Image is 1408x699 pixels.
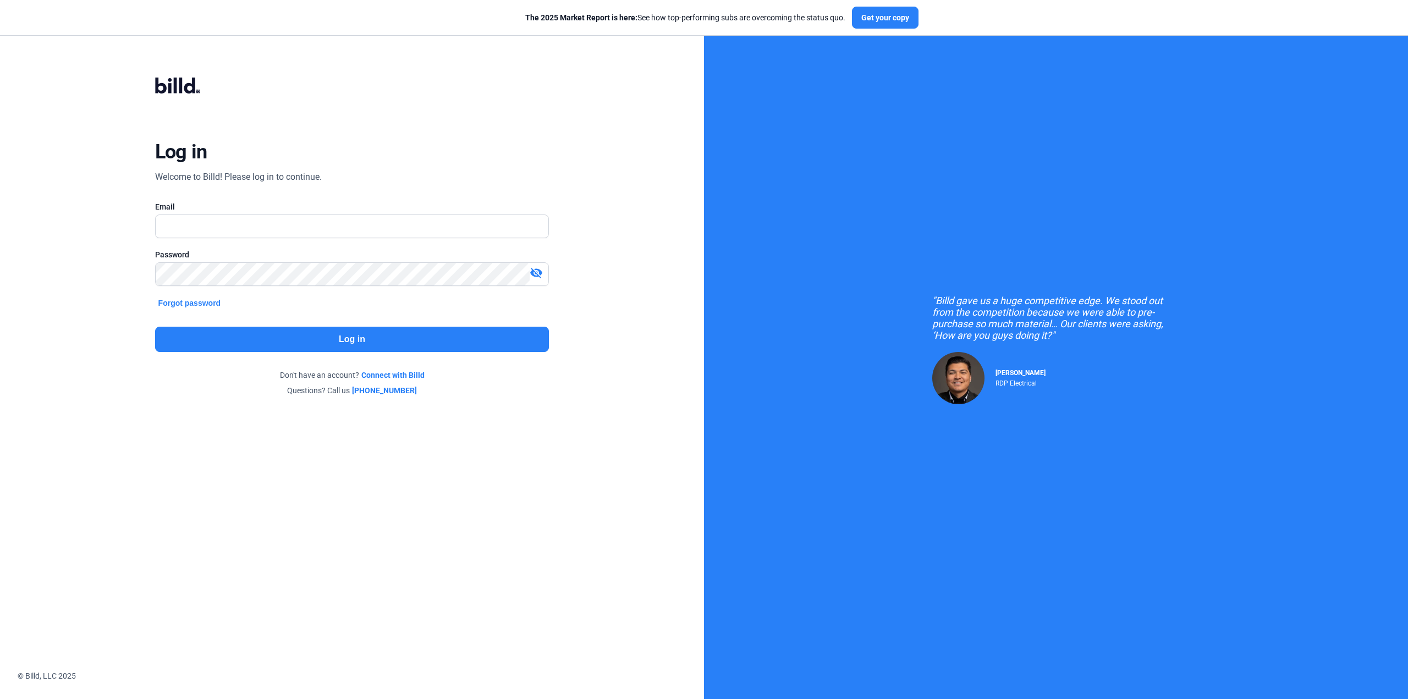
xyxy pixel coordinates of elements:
div: Welcome to Billd! Please log in to continue. [155,170,322,184]
div: See how top-performing subs are overcoming the status quo. [525,12,845,23]
div: Don't have an account? [155,370,549,381]
span: The 2025 Market Report is here: [525,13,637,22]
button: Forgot password [155,297,224,309]
span: [PERSON_NAME] [996,369,1046,377]
div: "Billd gave us a huge competitive edge. We stood out from the competition because we were able to... [932,295,1180,341]
mat-icon: visibility_off [530,266,543,279]
a: Connect with Billd [361,370,425,381]
div: Email [155,201,549,212]
div: RDP Electrical [996,377,1046,387]
img: Raul Pacheco [932,352,985,404]
div: Password [155,249,549,260]
div: Log in [155,140,207,164]
button: Log in [155,327,549,352]
a: [PHONE_NUMBER] [352,385,417,396]
button: Get your copy [852,7,919,29]
div: Questions? Call us [155,385,549,396]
